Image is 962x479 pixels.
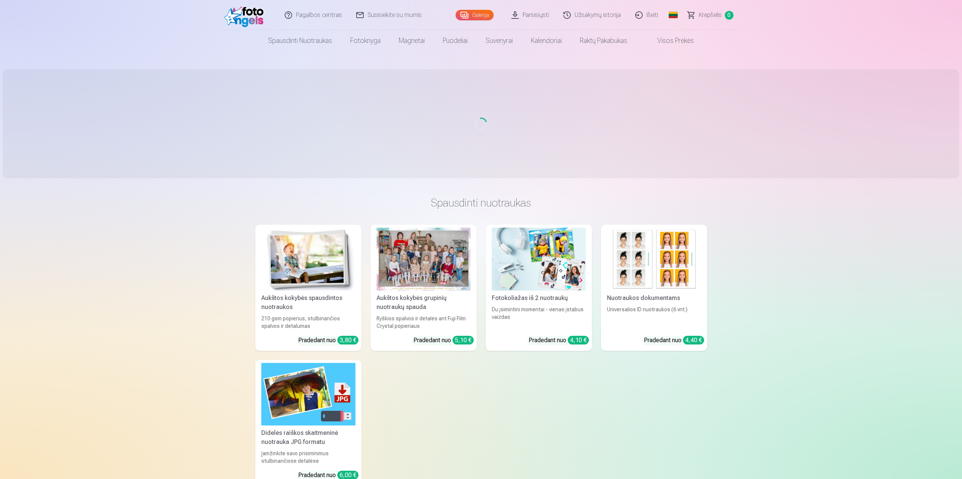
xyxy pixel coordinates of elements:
[259,30,341,51] a: Spausdinti nuotraukas
[725,11,733,20] span: 0
[601,225,707,351] a: Nuotraukos dokumentamsNuotraukos dokumentamsUniversalios ID nuotraukos (6 vnt.)Pradedant nuo 4,40 €
[413,336,474,345] div: Pradedant nuo
[699,11,722,20] span: Krepšelis
[258,294,358,312] div: Aukštos kokybės spausdintos nuotraukos
[456,10,494,20] a: Galerija
[644,336,704,345] div: Pradedant nuo
[258,450,358,465] div: Įamžinkite savo prisiminimus stulbinančiose detalėse
[522,30,571,51] a: Kalendoriai
[261,228,355,291] img: Aukštos kokybės spausdintos nuotraukos
[258,315,358,330] div: 210 gsm popierius, stulbinančios spalvos ir detalumas
[607,228,701,291] img: Nuotraukos dokumentams
[489,294,589,303] div: Fotokoliažas iš 2 nuotraukų
[636,30,703,51] a: Visos prekės
[477,30,522,51] a: Suvenyrai
[489,306,589,330] div: Du įsimintini momentai - vienas įstabus vaizdas
[374,315,474,330] div: Ryškios spalvos ir detalės ant Fuji Film Crystal popieriaus
[568,336,589,344] div: 4,10 €
[261,196,701,210] h3: Spausdinti nuotraukas
[341,30,390,51] a: Fotoknyga
[337,336,358,344] div: 3,80 €
[370,225,477,351] a: Aukštos kokybės grupinių nuotraukų spaudaRyškios spalvos ir detalės ant Fuji Film Crystal popieri...
[390,30,434,51] a: Magnetai
[298,336,358,345] div: Pradedant nuo
[224,3,268,27] img: /fa2
[258,428,358,447] div: Didelės raiškos skaitmeninė nuotrauka JPG formatu
[683,336,704,344] div: 4,40 €
[604,306,704,330] div: Universalios ID nuotraukos (6 vnt.)
[374,294,474,312] div: Aukštos kokybės grupinių nuotraukų spauda
[434,30,477,51] a: Puodeliai
[571,30,636,51] a: Raktų pakabukas
[453,336,474,344] div: 5,10 €
[492,228,586,291] img: Fotokoliažas iš 2 nuotraukų
[261,363,355,426] img: Didelės raiškos skaitmeninė nuotrauka JPG formatu
[255,225,361,351] a: Aukštos kokybės spausdintos nuotraukos Aukštos kokybės spausdintos nuotraukos210 gsm popierius, s...
[604,294,704,303] div: Nuotraukos dokumentams
[529,336,589,345] div: Pradedant nuo
[486,225,592,351] a: Fotokoliažas iš 2 nuotraukųFotokoliažas iš 2 nuotraukųDu įsimintini momentai - vienas įstabus vai...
